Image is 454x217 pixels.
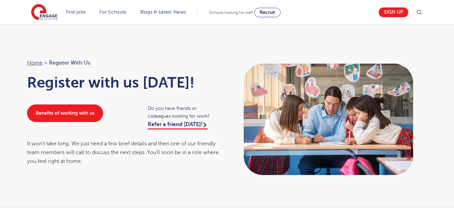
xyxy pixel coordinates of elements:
div: It won’t take long. We just need a few brief details and then one of our friendly team members wi... [27,139,220,166]
a: Benefits of working with us [27,104,103,122]
a: Recruit [254,8,281,17]
span: Do you have friends or colleagues looking for work? [148,104,220,120]
span: Recruit [260,10,275,15]
span: Register with us [49,58,90,67]
h1: Register with us [DATE]! [27,74,220,91]
nav: breadcrumb [27,58,220,67]
span: Schools looking for staff [209,10,253,15]
a: For Schools [99,9,126,15]
a: Home [27,60,43,66]
a: Find jobs [66,9,86,15]
a: Refer a friend [DATE]! [148,121,208,129]
span: > [44,60,47,66]
a: Sign up [379,7,408,17]
img: Engage Education [31,4,57,21]
a: Blogs & Latest News [140,9,186,15]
